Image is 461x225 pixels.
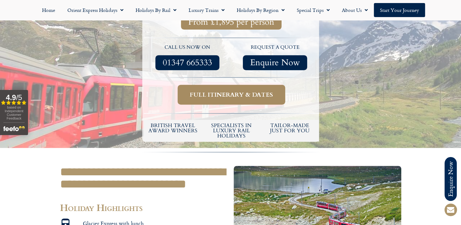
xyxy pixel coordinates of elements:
a: About Us [336,3,374,17]
a: 01347 665333 [155,55,219,70]
a: Full itinerary & dates [178,85,285,105]
h2: Holiday Highlights [60,202,228,213]
p: request a quote [234,44,316,52]
span: Full itinerary & dates [190,91,273,98]
a: Special Trips [291,3,336,17]
span: 01347 665333 [163,59,212,66]
nav: Menu [3,3,458,17]
a: Luxury Trains [183,3,231,17]
a: Holidays by Region [231,3,291,17]
a: Home [36,3,61,17]
p: call us now on [147,44,229,52]
a: Orient Express Holidays [61,3,129,17]
a: Enquire Now [243,55,307,70]
span: Enquire Now [250,59,300,66]
h5: tailor-made just for you [264,123,316,133]
span: From £1,895 per person [188,18,274,26]
h6: Specialists in luxury rail holidays [205,123,257,138]
a: Start your Journey [374,3,425,17]
a: From £1,895 per person [181,15,282,30]
h5: British Travel Award winners [147,123,199,133]
a: Holidays by Rail [129,3,183,17]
